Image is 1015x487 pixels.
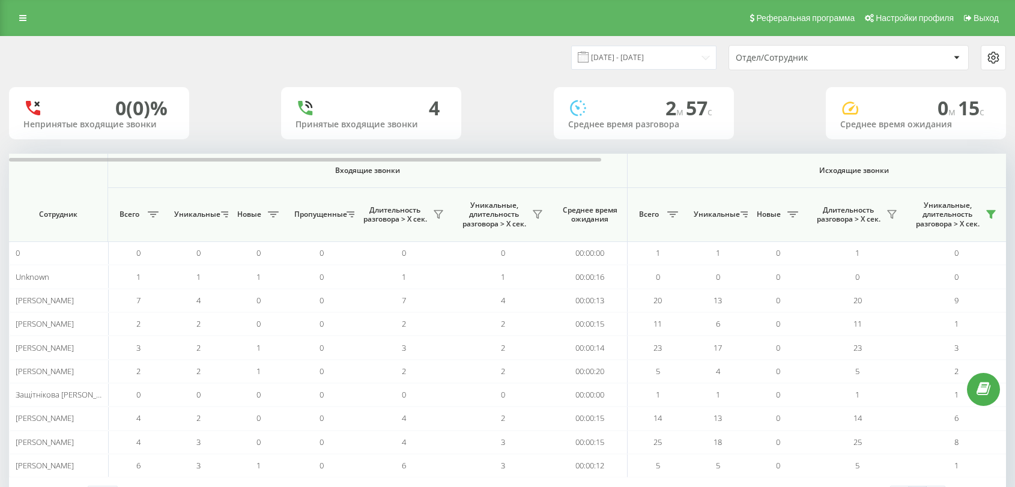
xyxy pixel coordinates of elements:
span: Уникальные [174,210,217,219]
span: Длительность разговора > Х сек. [360,205,429,224]
td: 00:00:13 [553,289,628,312]
span: 3 [501,437,505,447]
span: 1 [954,460,959,471]
span: 1 [256,366,261,377]
span: 3 [402,342,406,353]
span: Выход [974,13,999,23]
span: [PERSON_NAME] [16,318,74,329]
td: 00:00:15 [553,407,628,430]
span: 5 [656,460,660,471]
span: 0 [320,271,324,282]
span: 11 [853,318,862,329]
span: 3 [501,460,505,471]
span: c [707,105,712,118]
span: 2 [501,342,505,353]
span: м [948,105,958,118]
span: 0 [320,247,324,258]
span: 0 [776,247,780,258]
span: 2 [501,318,505,329]
span: 2 [136,366,141,377]
span: 3 [136,342,141,353]
span: Всего [114,210,144,219]
span: 6 [136,460,141,471]
span: 0 [320,413,324,423]
span: 0 [320,342,324,353]
span: 4 [402,437,406,447]
span: 0 [402,389,406,400]
span: Новые [234,210,264,219]
span: 2 [402,366,406,377]
span: Входящие звонки [139,166,596,175]
span: 20 [653,295,662,306]
span: 1 [716,389,720,400]
span: 2 [196,366,201,377]
span: 6 [402,460,406,471]
span: 0 [320,460,324,471]
span: 1 [954,389,959,400]
span: 3 [954,342,959,353]
span: 2 [196,413,201,423]
span: 18 [714,437,722,447]
span: 13 [714,295,722,306]
span: Уникальные [694,210,737,219]
span: 5 [855,460,859,471]
span: 4 [501,295,505,306]
span: 0 [136,389,141,400]
span: 0 [954,271,959,282]
span: 0 [776,342,780,353]
div: Принятые входящие звонки [295,119,447,130]
span: Сотрудник [19,210,97,219]
span: 6 [954,413,959,423]
span: 4 [196,295,201,306]
span: 0 [196,247,201,258]
td: 00:00:20 [553,360,628,383]
span: 6 [716,318,720,329]
span: 23 [653,342,662,353]
span: 0 [196,389,201,400]
span: 0 [256,389,261,400]
span: 4 [716,366,720,377]
span: 0 [776,271,780,282]
span: 1 [256,271,261,282]
span: 0 [256,247,261,258]
span: 0 [656,271,660,282]
span: 1 [402,271,406,282]
span: 7 [402,295,406,306]
td: 00:00:15 [553,312,628,336]
span: 2 [954,366,959,377]
span: Unknown [16,271,49,282]
span: 14 [853,413,862,423]
span: 0 [402,247,406,258]
span: 8 [954,437,959,447]
span: 3 [196,460,201,471]
span: Реферальная программа [756,13,855,23]
span: Уникальные, длительность разговора > Х сек. [459,201,529,229]
div: 0 (0)% [115,97,168,119]
span: 1 [954,318,959,329]
span: Уникальные, длительность разговора > Х сек. [913,201,982,229]
span: 0 [320,389,324,400]
span: 1 [256,460,261,471]
span: 0 [776,318,780,329]
span: 0 [776,437,780,447]
span: 5 [855,366,859,377]
span: 2 [501,366,505,377]
span: 2 [196,342,201,353]
div: Среднее время ожидания [840,119,992,130]
span: c [980,105,984,118]
span: Всего [634,210,664,219]
span: 0 [16,247,20,258]
span: 0 [136,247,141,258]
span: 2 [665,95,686,121]
span: 0 [776,413,780,423]
span: Длительность разговора > Х сек. [814,205,883,224]
span: 1 [256,342,261,353]
span: 1 [855,389,859,400]
div: Непринятые входящие звонки [23,119,175,130]
td: 00:00:16 [553,265,628,288]
div: Отдел/Сотрудник [736,53,879,63]
span: 4 [402,413,406,423]
span: 0 [256,437,261,447]
span: 1 [196,271,201,282]
span: 4 [136,437,141,447]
